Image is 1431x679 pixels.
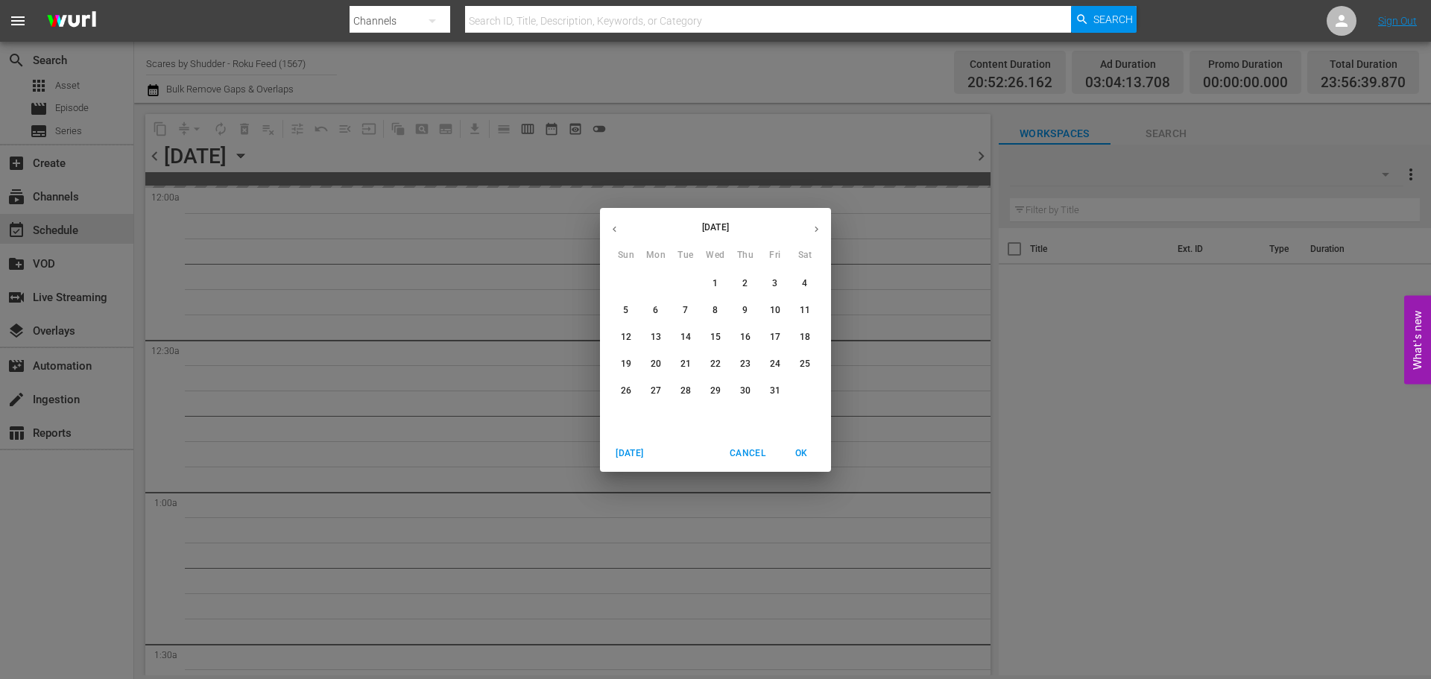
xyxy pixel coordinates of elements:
span: [DATE] [612,446,648,461]
button: 9 [732,297,759,324]
p: 2 [742,277,748,290]
p: 12 [621,331,631,344]
p: 13 [651,331,661,344]
p: 6 [653,304,658,317]
span: Sun [613,248,639,263]
span: Tue [672,248,699,263]
button: Cancel [724,441,771,466]
button: 30 [732,378,759,405]
a: Sign Out [1378,15,1417,27]
p: 8 [713,304,718,317]
p: 27 [651,385,661,397]
button: 29 [702,378,729,405]
button: 16 [732,324,759,351]
button: Open Feedback Widget [1404,295,1431,384]
p: 4 [802,277,807,290]
button: 26 [613,378,639,405]
button: 5 [613,297,639,324]
button: 19 [613,351,639,378]
p: 22 [710,358,721,370]
button: 4 [792,271,818,297]
button: 15 [702,324,729,351]
button: OK [777,441,825,466]
span: Thu [732,248,759,263]
p: 3 [772,277,777,290]
p: 28 [680,385,691,397]
p: 31 [770,385,780,397]
button: 17 [762,324,789,351]
p: 21 [680,358,691,370]
button: 13 [642,324,669,351]
p: 1 [713,277,718,290]
p: 25 [800,358,810,370]
button: 20 [642,351,669,378]
span: OK [783,446,819,461]
button: 1 [702,271,729,297]
button: 31 [762,378,789,405]
span: Cancel [730,446,765,461]
p: 17 [770,331,780,344]
p: 30 [740,385,751,397]
p: 20 [651,358,661,370]
p: 7 [683,304,688,317]
p: 29 [710,385,721,397]
button: 21 [672,351,699,378]
button: 8 [702,297,729,324]
button: 27 [642,378,669,405]
p: 10 [770,304,780,317]
button: 24 [762,351,789,378]
button: 2 [732,271,759,297]
p: 19 [621,358,631,370]
p: 23 [740,358,751,370]
p: 5 [623,304,628,317]
span: Fri [762,248,789,263]
p: 16 [740,331,751,344]
p: 14 [680,331,691,344]
button: 28 [672,378,699,405]
button: 12 [613,324,639,351]
p: 26 [621,385,631,397]
button: 11 [792,297,818,324]
button: 23 [732,351,759,378]
button: 22 [702,351,729,378]
p: 24 [770,358,780,370]
button: 25 [792,351,818,378]
p: 15 [710,331,721,344]
span: menu [9,12,27,30]
p: 18 [800,331,810,344]
p: [DATE] [629,221,802,234]
img: ans4CAIJ8jUAAAAAAAAAAAAAAAAAAAAAAAAgQb4GAAAAAAAAAAAAAAAAAAAAAAAAJMjXAAAAAAAAAAAAAAAAAAAAAAAAgAT5G... [36,4,107,39]
button: 10 [762,297,789,324]
span: Wed [702,248,729,263]
button: [DATE] [606,441,654,466]
p: 9 [742,304,748,317]
button: 14 [672,324,699,351]
span: Sat [792,248,818,263]
button: 6 [642,297,669,324]
button: 3 [762,271,789,297]
button: 18 [792,324,818,351]
button: 7 [672,297,699,324]
span: Search [1093,6,1133,33]
p: 11 [800,304,810,317]
span: Mon [642,248,669,263]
